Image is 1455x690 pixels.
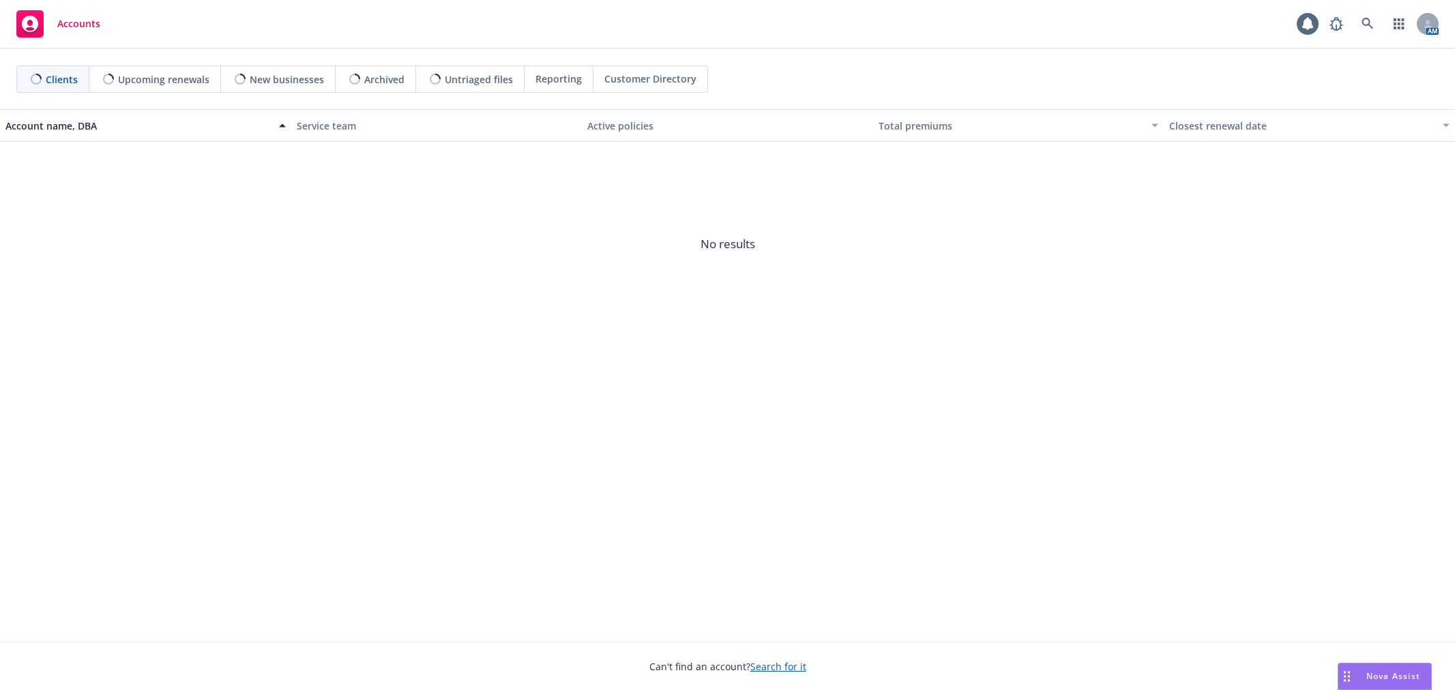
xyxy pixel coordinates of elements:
button: Service team [291,109,583,142]
span: Accounts [57,18,100,29]
span: Archived [364,72,405,87]
span: Nova Assist [1366,670,1420,682]
span: Can't find an account? [649,659,806,674]
div: Closest renewal date [1169,119,1435,133]
div: Account name, DBA [5,119,271,133]
span: Clients [46,72,78,87]
a: Report a Bug [1323,10,1350,37]
button: Total premiums [873,109,1164,142]
a: Switch app [1385,10,1413,37]
a: Search for it [750,660,806,673]
span: New businesses [250,72,324,87]
span: Upcoming renewals [118,72,209,87]
button: Closest renewal date [1164,109,1455,142]
span: Reporting [535,72,582,86]
div: Active policies [587,119,868,133]
a: Search [1354,10,1381,37]
span: Customer Directory [604,72,696,86]
a: Accounts [11,5,106,43]
button: Active policies [582,109,873,142]
div: Drag to move [1338,663,1355,689]
span: Untriaged files [445,72,513,87]
div: Total premiums [879,119,1144,133]
button: Nova Assist [1338,663,1432,690]
div: Service team [297,119,577,133]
